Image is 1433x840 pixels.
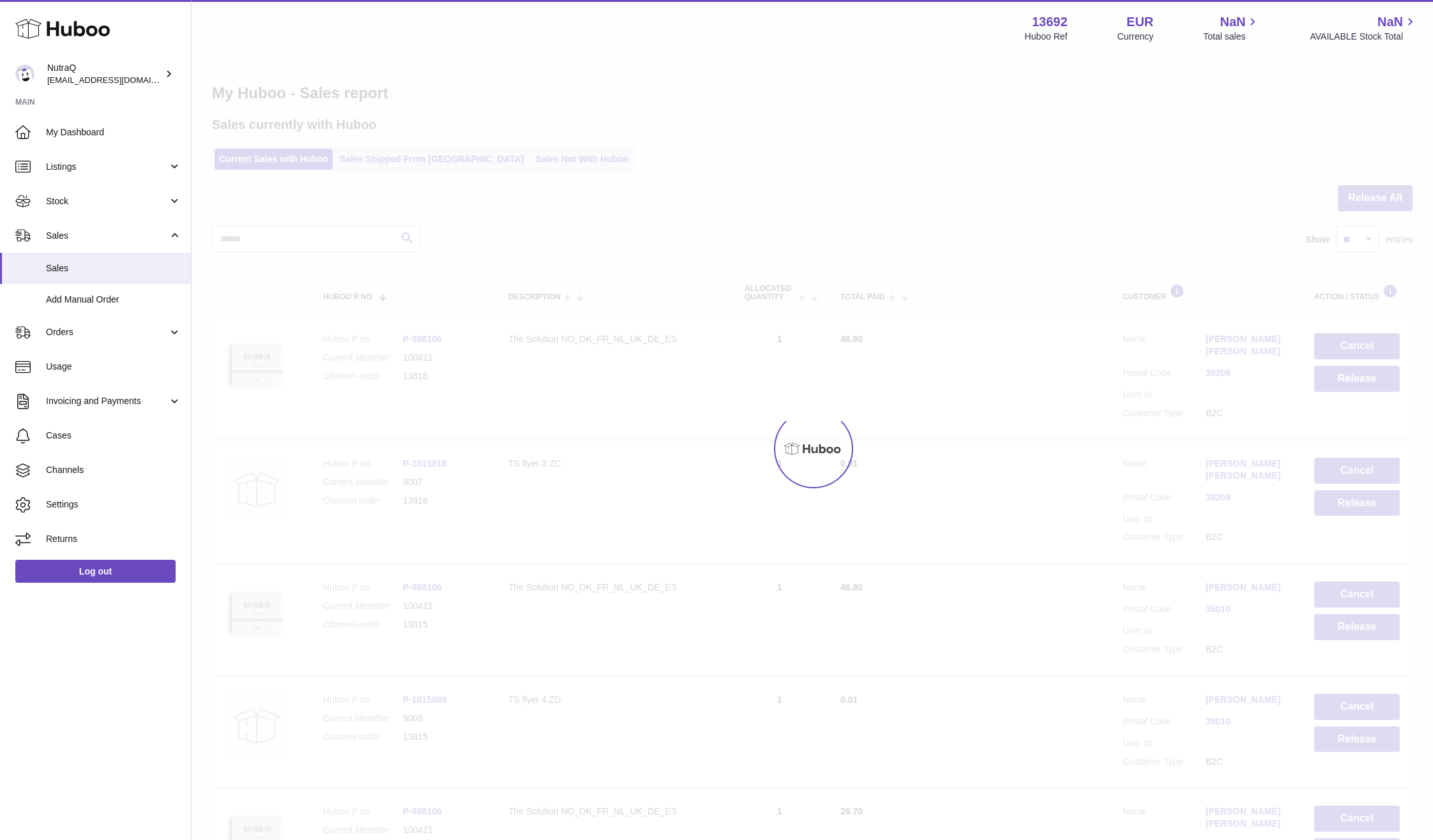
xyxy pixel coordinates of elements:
a: NaN AVAILABLE Stock Total [1310,13,1418,43]
span: NaN [1377,13,1403,31]
span: Usage [46,361,181,373]
span: Sales [46,230,168,242]
span: Stock [46,195,168,207]
span: Sales [46,262,181,274]
span: Channels [46,464,181,476]
span: My Dashboard [46,126,181,139]
span: Settings [46,499,181,511]
strong: EUR [1126,13,1153,31]
span: Orders [46,326,168,338]
span: Total sales [1203,31,1260,43]
a: Log out [15,560,176,583]
span: NaN [1220,13,1245,31]
div: NutraQ [47,62,162,86]
strong: 13692 [1032,13,1068,31]
img: log@nutraq.com [15,64,34,84]
span: Add Manual Order [46,294,181,306]
a: NaN Total sales [1203,13,1260,43]
span: [EMAIL_ADDRESS][DOMAIN_NAME] [47,75,188,85]
span: Cases [46,430,181,442]
div: Currency [1118,31,1154,43]
span: Listings [46,161,168,173]
div: Huboo Ref [1025,31,1068,43]
span: Invoicing and Payments [46,395,168,407]
span: AVAILABLE Stock Total [1310,31,1418,43]
span: Returns [46,533,181,545]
